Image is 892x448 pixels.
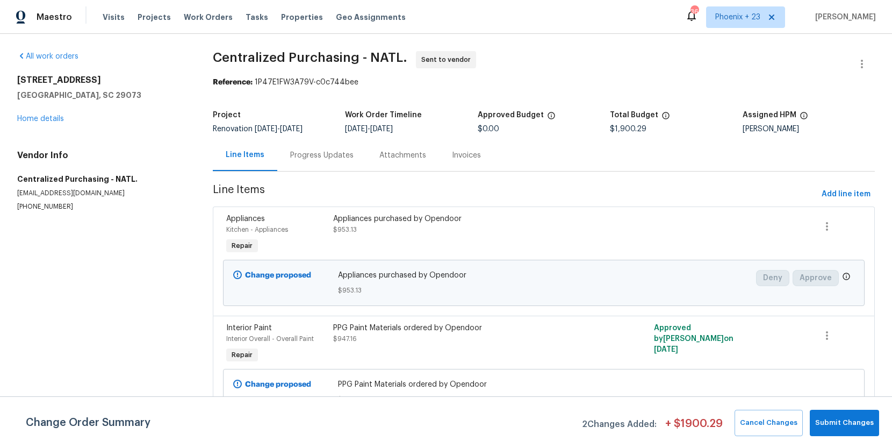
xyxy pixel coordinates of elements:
span: Only a market manager or an area construction manager can approve [842,272,851,283]
span: Phoenix + 23 [715,12,760,23]
span: [DATE] [345,125,368,133]
span: Interior Overall - Overall Paint [226,336,314,342]
span: Properties [281,12,323,23]
div: 1P47E1FW3A79V-c0c744bee [213,77,875,88]
h5: Approved Budget [478,111,544,119]
span: Tasks [246,13,268,21]
span: Line Items [213,184,817,204]
span: [DATE] [654,346,678,353]
span: Renovation [213,125,303,133]
span: Interior Paint [226,324,272,332]
span: Appliances [226,215,265,223]
a: Home details [17,115,64,123]
h5: Total Budget [610,111,658,119]
h4: Vendor Info [17,150,187,161]
p: [PHONE_NUMBER] [17,202,187,211]
div: 362 [690,6,698,17]
h2: [STREET_ADDRESS] [17,75,187,86]
p: [EMAIL_ADDRESS][DOMAIN_NAME] [17,189,187,198]
span: $1,900.29 [610,125,646,133]
span: Add line item [822,188,871,201]
span: PPG Paint Materials ordered by Opendoor [338,379,750,390]
h5: [GEOGRAPHIC_DATA], SC 29073 [17,90,187,101]
span: Work Orders [184,12,233,23]
b: Change proposed [245,381,311,388]
b: Reference: [213,79,253,86]
span: + $ 1900.29 [665,418,723,436]
span: 2 Changes Added: [582,414,657,436]
span: - [345,125,393,133]
h5: Centralized Purchasing - NATL. [17,174,187,184]
button: Add line item [817,184,875,204]
span: Kitchen - Appliances [226,226,288,233]
div: PPG Paint Materials ordered by Opendoor [333,323,594,333]
span: $953.13 [333,226,357,233]
span: [PERSON_NAME] [811,12,876,23]
div: Line Items [226,150,264,160]
span: $0.00 [478,125,499,133]
span: $947.16 [338,394,750,405]
span: The total cost of line items that have been proposed by Opendoor. This sum includes line items th... [661,111,670,125]
span: Appliances purchased by Opendoor [338,270,750,281]
div: [PERSON_NAME] [743,125,875,133]
span: Approved by [PERSON_NAME] on [654,324,733,353]
span: Sent to vendor [421,54,475,65]
span: Submit Changes [815,417,874,429]
a: All work orders [17,53,78,60]
span: [DATE] [370,125,393,133]
button: Approve [793,270,839,286]
span: $953.13 [338,285,750,296]
span: The total cost of line items that have been approved by both Opendoor and the Trade Partner. This... [547,111,556,125]
button: Deny [756,270,789,286]
button: Submit Changes [810,410,879,436]
div: Progress Updates [290,150,354,161]
span: $947.16 [333,336,357,342]
span: [DATE] [280,125,303,133]
div: Invoices [452,150,481,161]
h5: Assigned HPM [743,111,796,119]
span: Repair [227,350,257,360]
span: [DATE] [255,125,277,133]
span: Projects [138,12,171,23]
span: Repair [227,240,257,251]
span: Maestro [37,12,72,23]
span: The hpm assigned to this work order. [800,111,808,125]
span: - [255,125,303,133]
span: Cancel Changes [740,417,797,429]
h5: Work Order Timeline [345,111,422,119]
div: Appliances purchased by Opendoor [333,214,594,224]
span: Geo Assignments [336,12,406,23]
button: Cancel Changes [735,410,803,436]
h5: Project [213,111,241,119]
span: Visits [103,12,125,23]
b: Change proposed [245,272,311,279]
span: Centralized Purchasing - NATL. [213,51,407,64]
div: Attachments [379,150,426,161]
span: Change Order Summary [26,410,150,436]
